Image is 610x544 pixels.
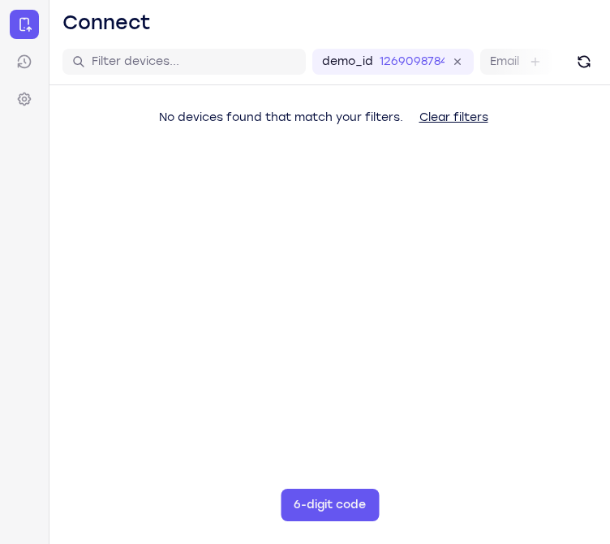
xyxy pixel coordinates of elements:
[62,10,151,36] h1: Connect
[281,489,379,521] button: 6-digit code
[159,110,403,124] span: No devices found that match your filters.
[92,54,296,70] input: Filter devices...
[322,54,373,70] label: demo_id
[406,101,501,134] button: Clear filters
[10,47,39,76] a: Sessions
[10,10,39,39] a: Connect
[571,49,597,75] button: Refresh
[10,84,39,114] a: Settings
[490,54,519,70] label: Email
